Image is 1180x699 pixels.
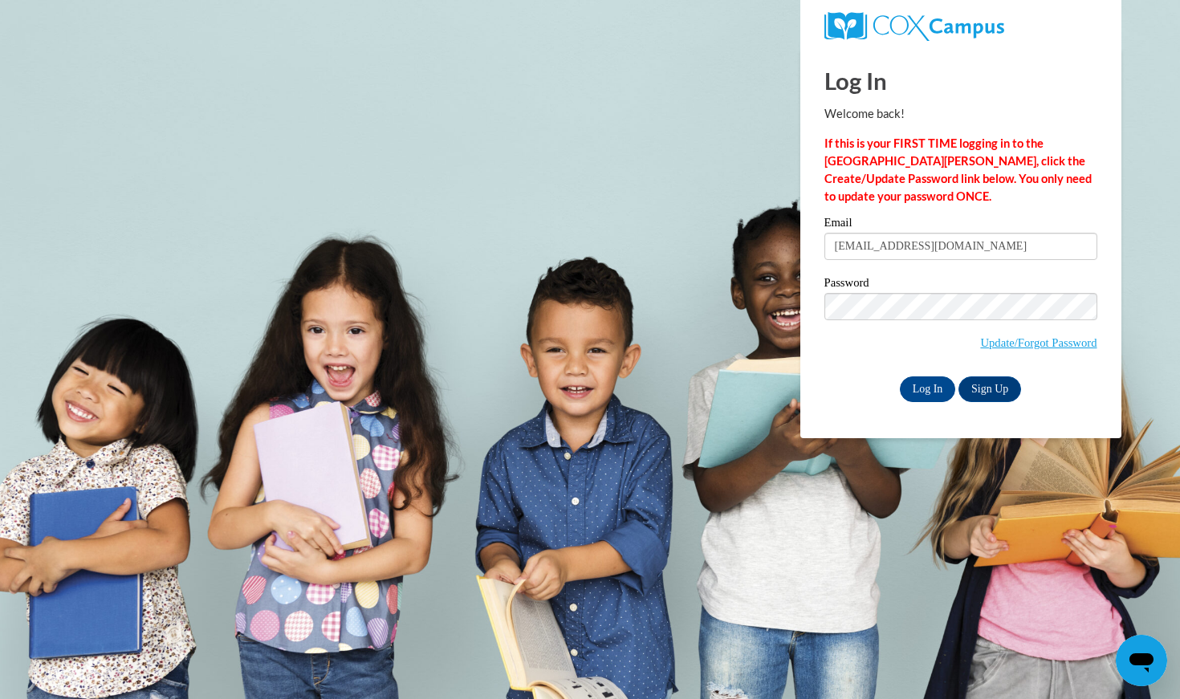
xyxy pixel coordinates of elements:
label: Password [824,277,1097,293]
a: COX Campus [824,12,1097,41]
a: Update/Forgot Password [980,336,1097,349]
input: Log In [900,376,956,402]
iframe: Button to launch messaging window [1116,635,1167,686]
label: Email [824,217,1097,233]
img: COX Campus [824,12,1004,41]
p: Welcome back! [824,105,1097,123]
a: Sign Up [958,376,1021,402]
h1: Log In [824,64,1097,97]
strong: If this is your FIRST TIME logging in to the [GEOGRAPHIC_DATA][PERSON_NAME], click the Create/Upd... [824,136,1092,203]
